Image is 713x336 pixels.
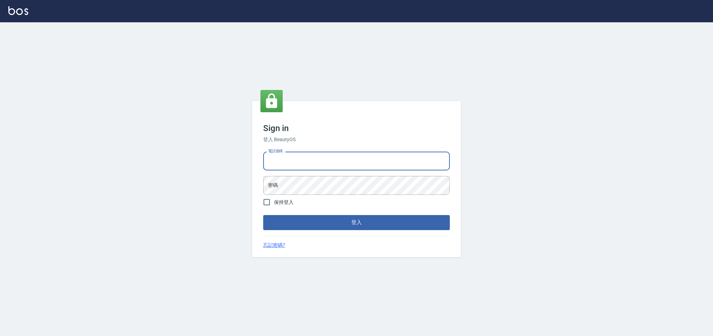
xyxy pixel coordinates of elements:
[263,123,450,133] h3: Sign in
[263,215,450,230] button: 登入
[263,136,450,143] h6: 登入 BeautyOS
[263,242,285,249] a: 忘記密碼?
[8,6,28,15] img: Logo
[274,199,293,206] span: 保持登入
[268,148,283,154] label: 電話號碼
